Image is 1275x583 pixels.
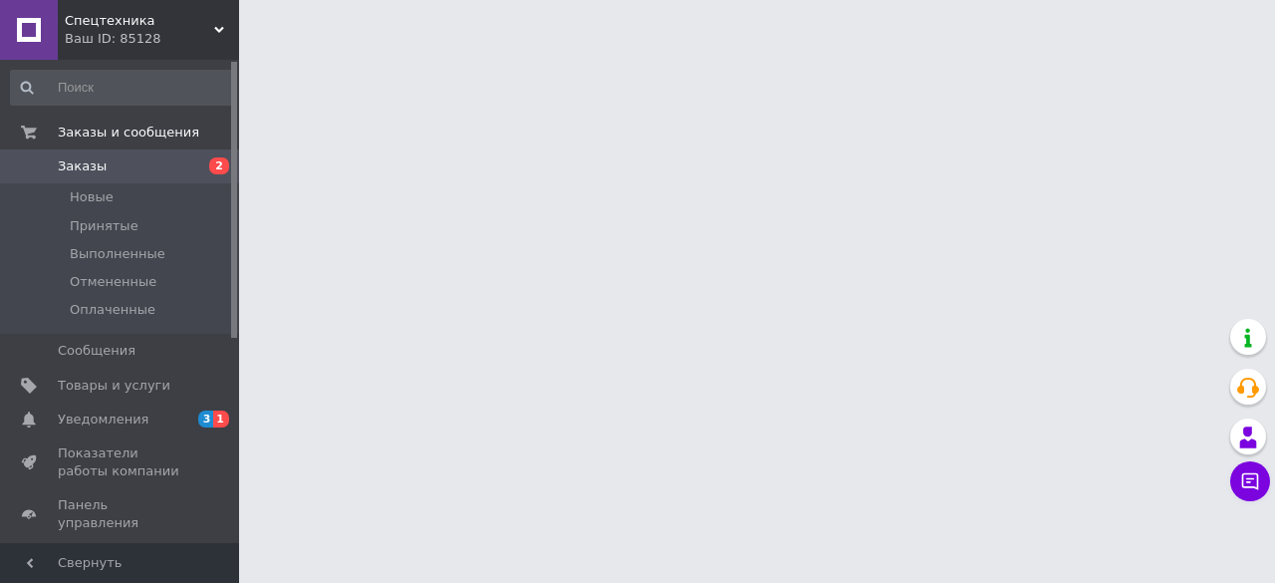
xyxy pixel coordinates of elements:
span: Товары и услуги [58,377,170,395]
span: Отмененные [70,273,156,291]
span: Выполненные [70,245,165,263]
span: Оплаченные [70,301,155,319]
span: 3 [198,411,214,428]
span: Новые [70,188,114,206]
span: Уведомления [58,411,148,429]
span: Показатели работы компании [58,444,184,480]
span: 1 [213,411,229,428]
span: Спецтехника [65,12,214,30]
span: Сообщения [58,342,135,360]
span: 2 [209,157,229,174]
button: Чат с покупателем [1230,461,1270,501]
div: Ваш ID: 85128 [65,30,239,48]
span: Панель управления [58,496,184,532]
span: Принятые [70,217,138,235]
span: Заказы [58,157,107,175]
input: Поиск [10,70,235,106]
span: Заказы и сообщения [58,124,199,142]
